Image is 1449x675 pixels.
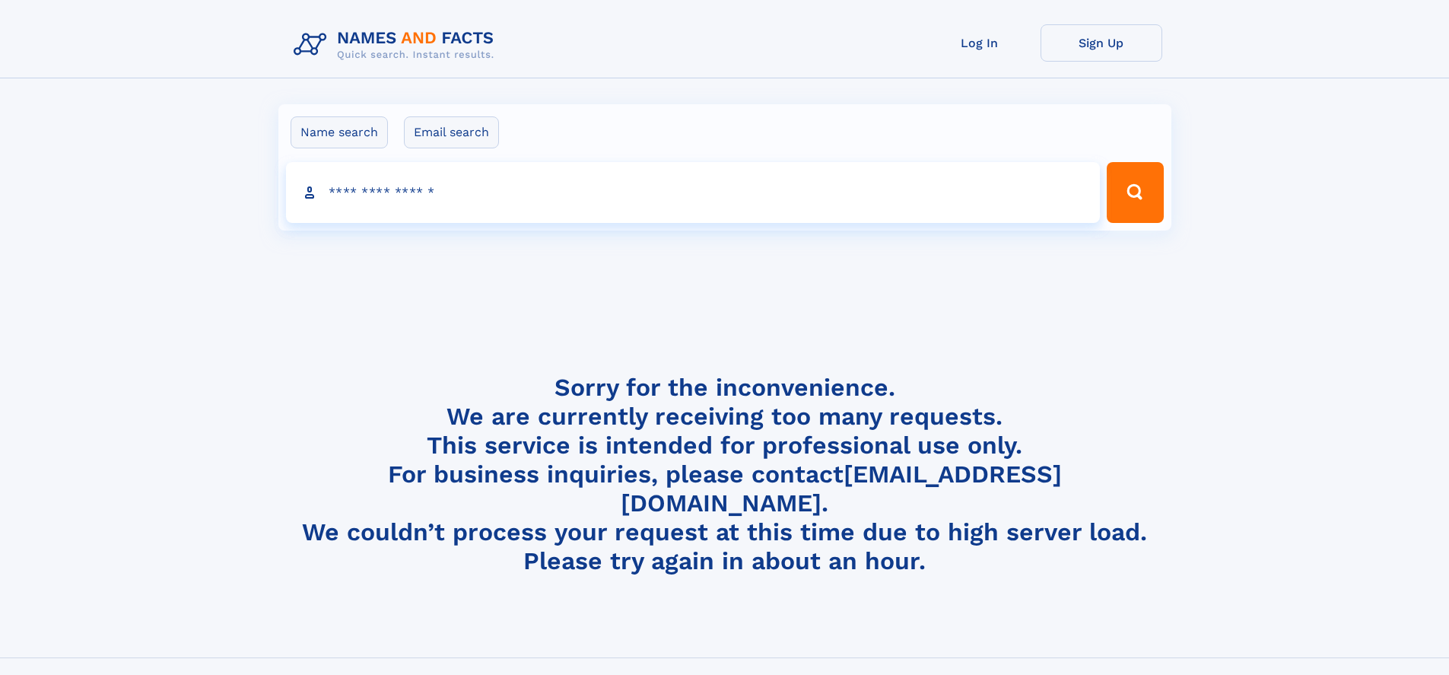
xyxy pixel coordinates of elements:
[1107,162,1163,223] button: Search Button
[288,373,1162,576] h4: Sorry for the inconvenience. We are currently receiving too many requests. This service is intend...
[404,116,499,148] label: Email search
[621,460,1062,517] a: [EMAIL_ADDRESS][DOMAIN_NAME]
[288,24,507,65] img: Logo Names and Facts
[291,116,388,148] label: Name search
[1041,24,1162,62] a: Sign Up
[286,162,1101,223] input: search input
[919,24,1041,62] a: Log In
